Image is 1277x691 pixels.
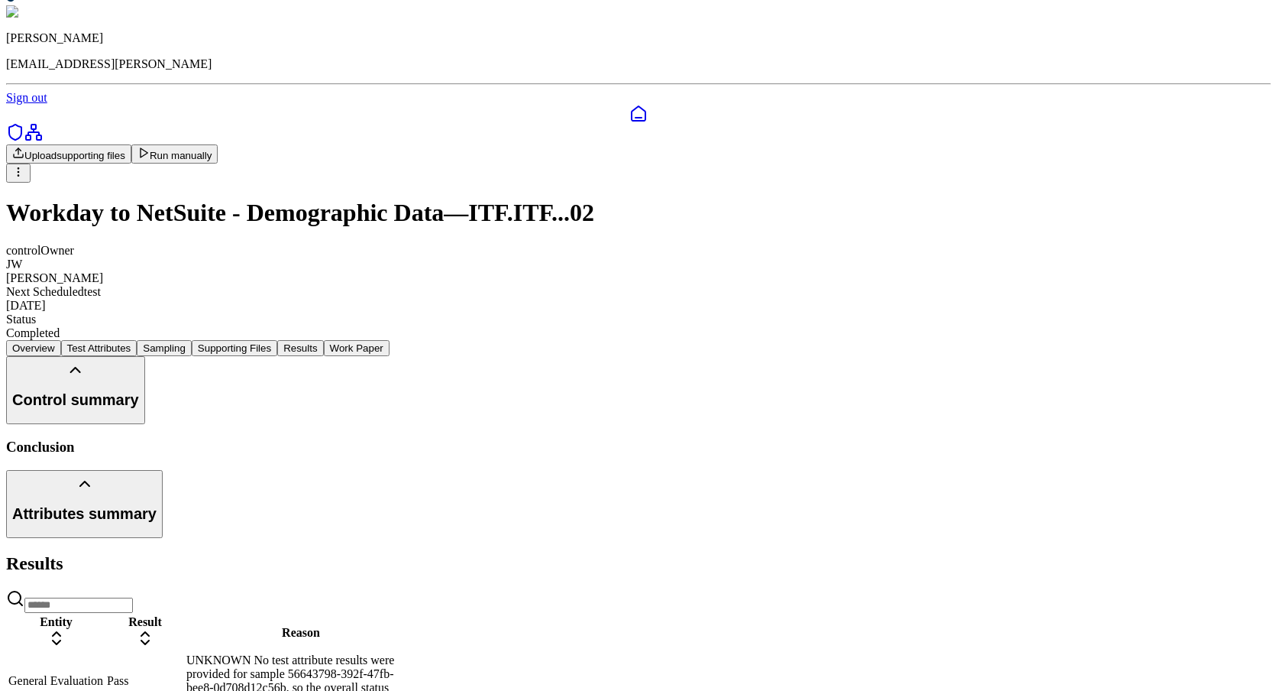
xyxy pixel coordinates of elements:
[137,340,192,356] button: Sampling
[6,144,131,164] button: Uploadsupporting files
[6,271,103,284] span: [PERSON_NAME]
[324,340,390,356] button: Work Paper
[6,340,61,356] button: Overview
[6,439,1271,456] h3: Conclusion
[186,626,415,640] div: Reason
[24,131,43,144] a: Integrations
[6,313,1271,326] div: Status
[6,105,1271,123] a: Dashboard
[107,615,183,650] div: Result
[6,244,1271,258] div: control Owner
[61,340,137,356] button: Test Attributes
[6,199,1271,227] h1: Workday to NetSuite - Demographic Data — ITF.ITF...02
[12,391,139,409] h2: Control summary
[6,470,163,538] button: Attributes summary
[6,285,1271,299] div: Next Scheduled test
[8,674,104,688] div: General Evaluation
[131,144,218,164] button: Run manually
[6,553,1271,574] h2: Results
[6,299,1271,313] div: [DATE]
[12,505,157,523] h2: Attributes summary
[6,258,22,271] span: JW
[6,326,1271,340] div: Completed
[277,340,323,356] button: Results
[6,340,1271,356] nav: Tabs
[107,674,183,688] div: Pass
[6,31,1271,45] p: [PERSON_NAME]
[192,340,277,356] button: Supporting Files
[8,615,104,650] div: Entity
[6,356,145,424] button: Control summary
[6,57,1271,71] p: [EMAIL_ADDRESS][PERSON_NAME]
[6,91,47,104] a: Sign out
[6,164,31,183] button: More Options
[6,131,24,144] a: SOC
[6,5,109,19] img: Shekhar Khedekar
